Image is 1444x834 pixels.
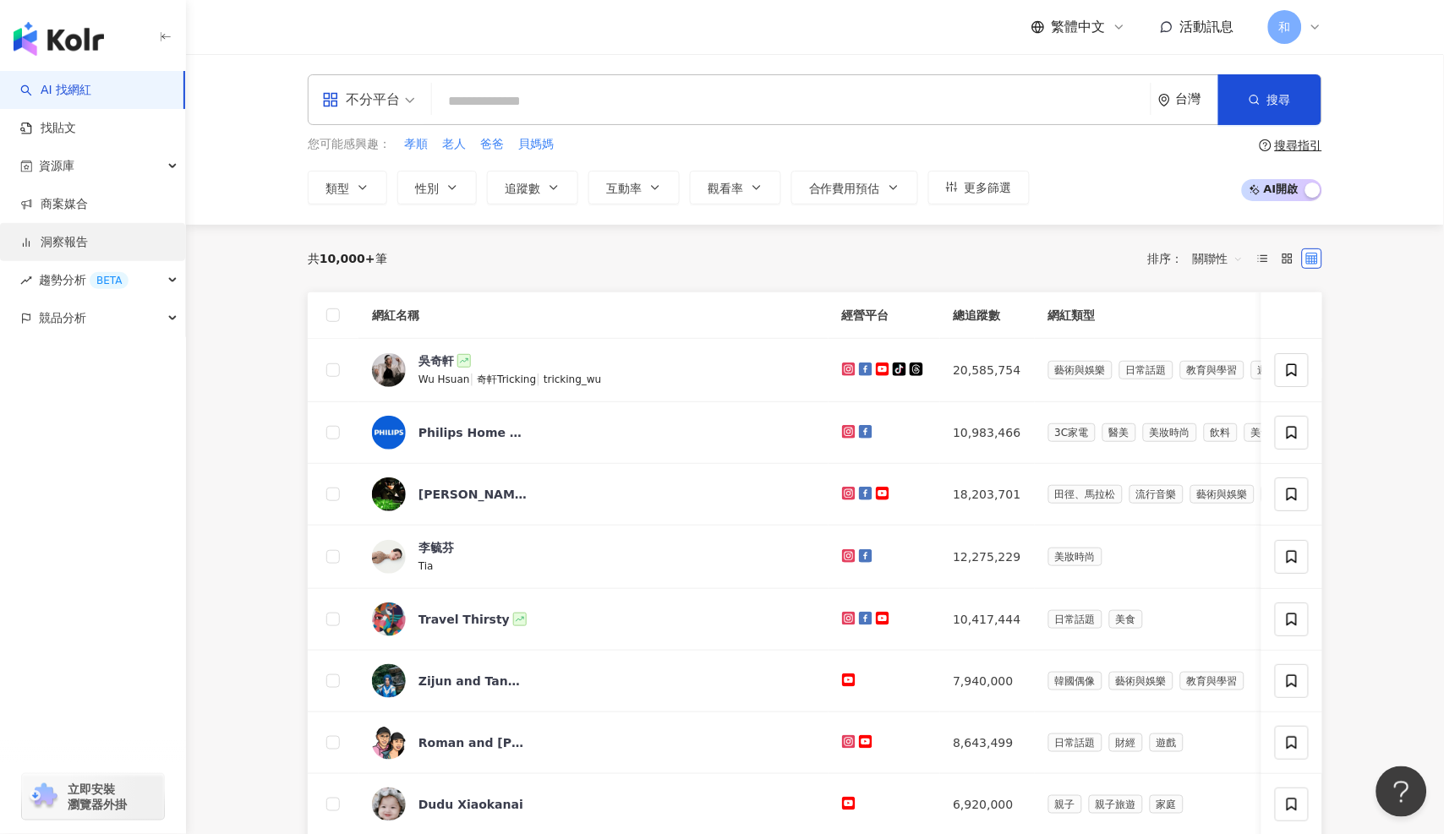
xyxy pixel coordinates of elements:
[1260,139,1272,151] span: question-circle
[518,136,554,153] span: 貝媽媽
[39,299,86,337] span: 競品分析
[1048,795,1082,814] span: 親子
[22,774,164,820] a: chrome extension立即安裝 瀏覽器外掛
[1218,74,1321,125] button: 搜尋
[940,464,1035,526] td: 18,203,701
[372,539,815,575] a: KOL Avatar李毓芬Tia
[20,275,32,286] span: rise
[372,602,815,636] a: KOL AvatarTravel Thirsty
[1158,94,1171,106] span: environment
[322,86,400,113] div: 不分平台
[418,734,528,751] div: Roman and [PERSON_NAME]
[588,171,680,204] button: 互動率
[372,788,406,821] img: KOL Avatar
[829,292,940,339] th: 經營平台
[1176,92,1218,106] div: 台灣
[20,196,88,213] a: 商案媒合
[418,539,454,556] div: 李毓芬
[1279,18,1291,36] span: 和
[487,171,578,204] button: 追蹤數
[372,664,406,698] img: KOL Avatar
[940,339,1035,402] td: 20,585,754
[940,402,1035,464] td: 10,983,466
[1267,93,1291,106] span: 搜尋
[470,372,478,385] span: |
[1190,485,1255,504] span: 藝術與娛樂
[418,424,528,441] div: Philips Home Living [GEOGRAPHIC_DATA]
[479,135,505,154] button: 爸爸
[940,526,1035,589] td: 12,275,229
[372,726,406,760] img: KOL Avatar
[442,136,466,153] span: 老人
[1150,733,1184,752] span: 遊戲
[1048,423,1096,442] span: 3C家電
[1048,733,1102,752] span: 日常話題
[1048,548,1102,566] span: 美妝時尚
[940,651,1035,712] td: 7,940,000
[1048,361,1113,379] span: 藝術與娛樂
[418,486,528,503] div: [PERSON_NAME] [PERSON_NAME]
[397,171,477,204] button: 性別
[1048,485,1123,504] span: 田徑、馬拉松
[1244,423,1278,442] span: 美食
[809,182,880,195] span: 合作費用預估
[372,353,406,387] img: KOL Avatar
[940,589,1035,651] td: 10,417,444
[606,182,642,195] span: 互動率
[415,182,439,195] span: 性別
[1148,245,1253,272] div: 排序：
[536,372,544,385] span: |
[404,136,428,153] span: 孝順
[1048,672,1102,690] span: 韓國偶像
[690,171,781,204] button: 觀看率
[372,352,815,388] a: KOL Avatar吳奇軒Wu Hsuan|奇軒Tricking|tricking_wu
[1119,361,1173,379] span: 日常話題
[27,783,60,810] img: chrome extension
[68,782,127,812] span: 立即安裝 瀏覽器外掛
[372,416,815,450] a: KOL AvatarPhilips Home Living [GEOGRAPHIC_DATA]
[1180,361,1244,379] span: 教育與學習
[418,373,470,385] span: Wu Hsuan
[1129,485,1184,504] span: 流行音樂
[325,182,349,195] span: 類型
[20,82,91,99] a: searchAI 找網紅
[1109,733,1143,752] span: 財經
[480,136,504,153] span: 爸爸
[1143,423,1197,442] span: 美妝時尚
[372,788,815,821] a: KOL AvatarDudu Xiaokanai
[1251,361,1285,379] span: 遊戲
[1052,18,1106,36] span: 繁體中文
[372,664,815,698] a: KOL AvatarZijun and Tang San
[1193,245,1244,272] span: 關聯性
[517,135,555,154] button: 貝媽媽
[418,796,523,813] div: Dudu Xiaokanai
[403,135,429,154] button: 孝順
[14,22,104,56] img: logo
[418,611,510,628] div: Travel Thirsty
[418,673,528,690] div: Zijun and Tang San
[20,120,76,137] a: 找貼文
[1180,672,1244,690] span: 教育與學習
[1109,672,1173,690] span: 藝術與娛樂
[372,602,406,636] img: KOL Avatar
[372,540,406,574] img: KOL Avatar
[441,135,467,154] button: 老人
[308,252,387,265] div: 共 筆
[1150,795,1184,814] span: 家庭
[372,416,406,450] img: KOL Avatar
[39,147,74,185] span: 資源庫
[308,171,387,204] button: 類型
[1102,423,1136,442] span: 醫美
[708,182,743,195] span: 觀看率
[928,171,1030,204] button: 更多篩選
[940,712,1035,774] td: 8,643,499
[372,477,815,511] a: KOL Avatar[PERSON_NAME] [PERSON_NAME]
[965,181,1012,194] span: 更多篩選
[940,292,1035,339] th: 總追蹤數
[1048,610,1102,629] span: 日常話題
[322,91,339,108] span: appstore
[1204,423,1238,442] span: 飲料
[418,352,454,369] div: 吳奇軒
[1089,795,1143,814] span: 親子旅遊
[39,261,129,299] span: 趨勢分析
